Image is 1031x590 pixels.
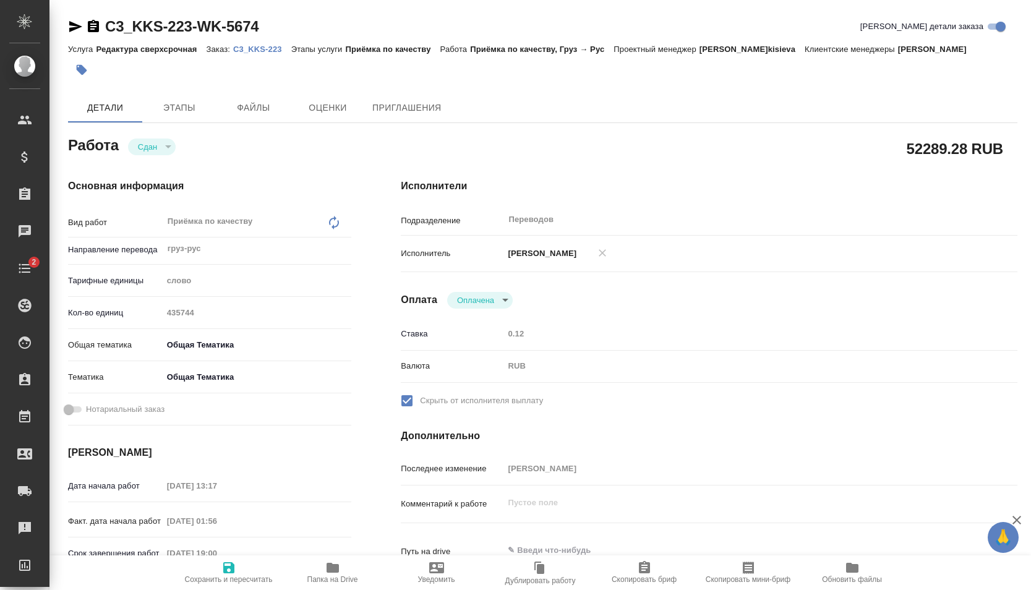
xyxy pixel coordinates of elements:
[233,43,291,54] a: C3_KKS-223
[447,292,513,309] div: Сдан
[418,575,455,584] span: Уведомить
[105,18,259,35] a: C3_KKS-223-WK-5674
[281,555,385,590] button: Папка на Drive
[440,45,471,54] p: Работа
[68,275,163,287] p: Тарифные единицы
[134,142,161,152] button: Сдан
[993,524,1014,550] span: 🙏
[24,256,43,268] span: 2
[207,45,233,54] p: Заказ:
[385,555,489,590] button: Уведомить
[68,445,351,460] h4: [PERSON_NAME]
[505,576,576,585] span: Дублировать работу
[346,45,440,54] p: Приёмка по качеству
[68,244,163,256] p: Направление перевода
[593,555,696,590] button: Скопировать бриф
[614,45,699,54] p: Проектный менеджер
[503,356,965,377] div: RUB
[372,100,442,116] span: Приглашения
[128,139,176,155] div: Сдан
[503,247,576,260] p: [PERSON_NAME]
[503,325,965,343] input: Пустое поле
[68,371,163,383] p: Тематика
[163,544,271,562] input: Пустое поле
[163,512,271,530] input: Пустое поле
[163,477,271,495] input: Пустое поле
[68,339,163,351] p: Общая тематика
[185,575,273,584] span: Сохранить и пересчитать
[75,100,135,116] span: Детали
[401,463,503,475] p: Последнее изменение
[177,555,281,590] button: Сохранить и пересчитать
[298,100,357,116] span: Оценки
[307,575,358,584] span: Папка на Drive
[291,45,346,54] p: Этапы услуги
[699,45,805,54] p: [PERSON_NAME]kisieva
[401,498,503,510] p: Комментарий к работе
[822,575,882,584] span: Обновить файлы
[68,45,96,54] p: Услуга
[163,304,352,322] input: Пустое поле
[401,545,503,558] p: Путь на drive
[150,100,209,116] span: Этапы
[163,335,352,356] div: Общая Тематика
[470,45,614,54] p: Приёмка по качеству, Груз → Рус
[898,45,976,54] p: [PERSON_NAME]
[401,179,1017,194] h4: Исполнители
[800,555,904,590] button: Обновить файлы
[68,56,95,83] button: Добавить тэг
[503,460,965,477] input: Пустое поле
[68,179,351,194] h4: Основная информация
[805,45,898,54] p: Клиентские менеджеры
[68,216,163,229] p: Вид работ
[163,270,352,291] div: слово
[860,20,983,33] span: [PERSON_NAME] детали заказа
[68,19,83,34] button: Скопировать ссылку для ЯМессенджера
[68,547,163,560] p: Срок завершения работ
[86,19,101,34] button: Скопировать ссылку
[224,100,283,116] span: Файлы
[3,253,46,284] a: 2
[401,360,503,372] p: Валюта
[489,555,593,590] button: Дублировать работу
[163,367,352,388] div: Общая Тематика
[420,395,543,407] span: Скрыть от исполнителя выплату
[453,295,498,306] button: Оплачена
[68,133,119,155] h2: Работа
[401,247,503,260] p: Исполнитель
[401,215,503,227] p: Подразделение
[706,575,790,584] span: Скопировать мини-бриф
[988,522,1019,553] button: 🙏
[401,293,437,307] h4: Оплата
[696,555,800,590] button: Скопировать мини-бриф
[68,307,163,319] p: Кол-во единиц
[907,138,1003,159] h2: 52289.28 RUB
[68,515,163,528] p: Факт. дата начала работ
[233,45,291,54] p: C3_KKS-223
[86,403,165,416] span: Нотариальный заказ
[612,575,677,584] span: Скопировать бриф
[401,429,1017,443] h4: Дополнительно
[401,328,503,340] p: Ставка
[68,480,163,492] p: Дата начала работ
[96,45,206,54] p: Редактура сверхсрочная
